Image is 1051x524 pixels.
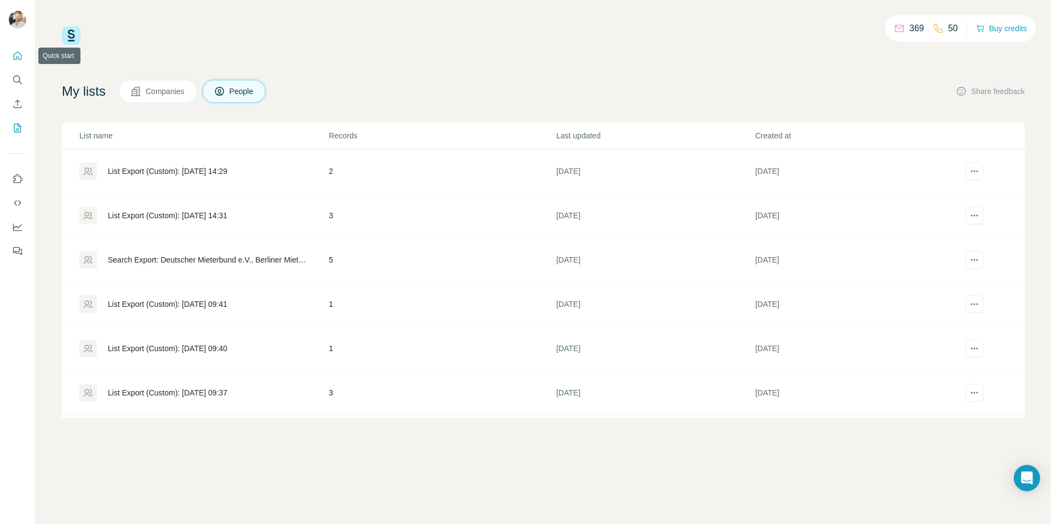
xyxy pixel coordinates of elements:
[966,251,983,269] button: actions
[556,371,754,415] td: [DATE]
[146,86,186,97] span: Companies
[948,22,958,35] p: 50
[108,387,227,398] div: List Export (Custom): [DATE] 09:37
[9,11,26,28] img: Avatar
[9,241,26,261] button: Feedback
[755,282,954,327] td: [DATE]
[556,282,754,327] td: [DATE]
[755,238,954,282] td: [DATE]
[328,149,556,194] td: 2
[328,415,556,459] td: 3
[9,70,26,90] button: Search
[108,299,227,310] div: List Export (Custom): [DATE] 09:41
[79,130,328,141] p: List name
[329,130,555,141] p: Records
[755,130,953,141] p: Created at
[755,415,954,459] td: [DATE]
[556,415,754,459] td: [DATE]
[9,169,26,189] button: Use Surfe on LinkedIn
[966,384,983,401] button: actions
[328,371,556,415] td: 3
[62,26,80,45] img: Surfe Logo
[966,162,983,180] button: actions
[108,254,310,265] div: Search Export: Deutscher Mieterbund e.V., Berliner Mieterverein e.V., MieterEngel, [GEOGRAPHIC_DA...
[9,46,26,66] button: Quick start
[1014,465,1040,491] div: Open Intercom Messenger
[9,94,26,114] button: Enrich CSV
[556,194,754,238] td: [DATE]
[976,21,1027,36] button: Buy credits
[755,327,954,371] td: [DATE]
[328,194,556,238] td: 3
[9,193,26,213] button: Use Surfe API
[956,86,1025,97] button: Share feedback
[9,217,26,237] button: Dashboard
[755,149,954,194] td: [DATE]
[755,194,954,238] td: [DATE]
[229,86,255,97] span: People
[62,83,106,100] h4: My lists
[556,327,754,371] td: [DATE]
[328,327,556,371] td: 1
[556,238,754,282] td: [DATE]
[108,210,227,221] div: List Export (Custom): [DATE] 14:31
[108,166,227,177] div: List Export (Custom): [DATE] 14:29
[9,118,26,138] button: My lists
[755,371,954,415] td: [DATE]
[966,340,983,357] button: actions
[556,149,754,194] td: [DATE]
[556,130,754,141] p: Last updated
[909,22,924,35] p: 369
[328,282,556,327] td: 1
[966,295,983,313] button: actions
[966,207,983,224] button: actions
[108,343,227,354] div: List Export (Custom): [DATE] 09:40
[328,238,556,282] td: 5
